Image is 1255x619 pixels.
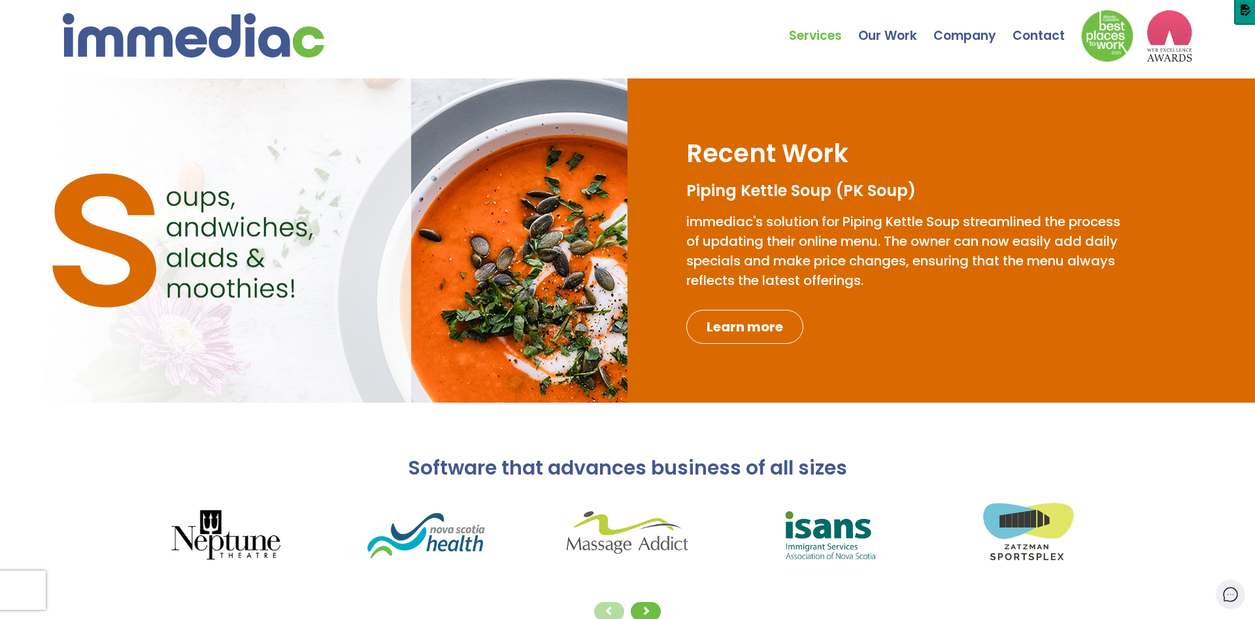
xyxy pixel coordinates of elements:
[527,494,728,576] img: massageAddictLogo.png
[408,454,847,482] span: Software that advances business of all sizes
[707,318,783,336] span: Learn more
[858,3,933,49] a: Our Work
[326,494,527,576] img: nsHealthLogo.png
[1012,3,1081,49] a: Contact
[728,494,928,576] img: isansLogo.png
[686,212,1120,290] span: immediac's solution for Piping Kettle Soup streamlined the process of updating their online menu....
[125,494,326,576] img: neptuneLogo.png
[1081,10,1133,62] img: Down
[686,137,848,170] h2: Recent Work
[933,3,1012,49] a: Company
[1146,10,1192,62] img: logo2_wea_nobg.webp
[686,180,1129,202] h3: Piping Kettle Soup (PK Soup)
[928,494,1129,576] img: sportsplexLogo.png
[789,3,858,49] a: Services
[63,13,324,58] img: immediac
[686,310,803,344] a: Learn more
